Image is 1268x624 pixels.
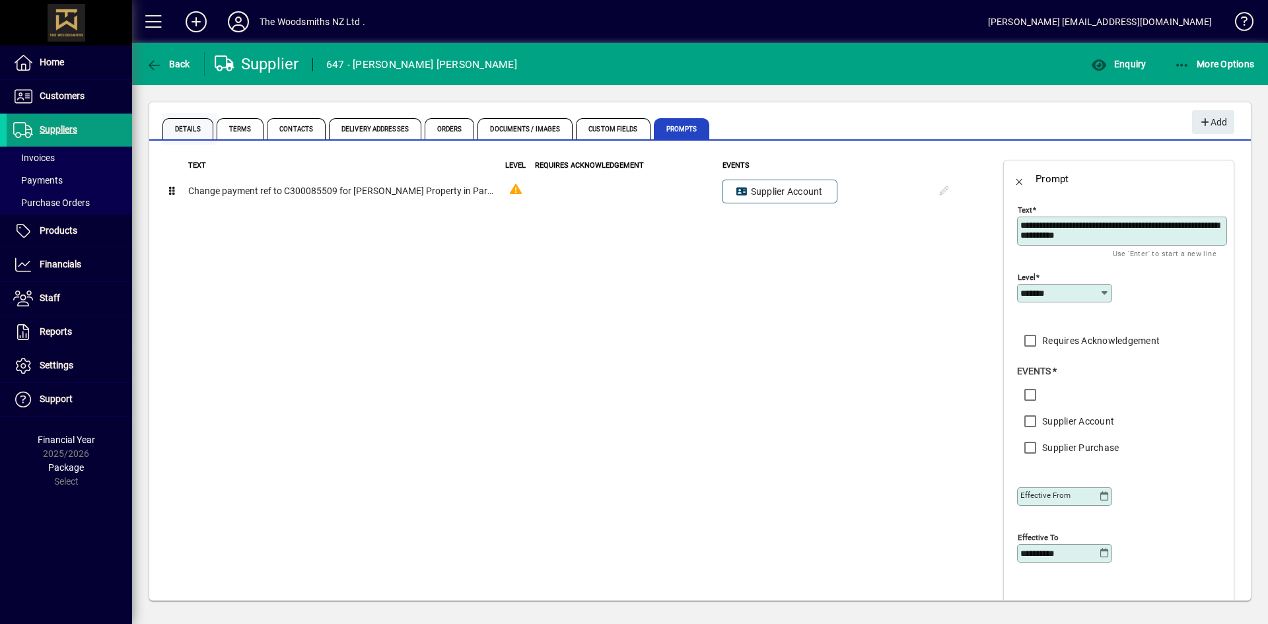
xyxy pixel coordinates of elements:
[48,462,84,473] span: Package
[40,57,64,67] span: Home
[477,118,573,139] span: Documents / Images
[7,147,132,169] a: Invoices
[326,54,517,75] div: 647 - [PERSON_NAME] [PERSON_NAME]
[40,124,77,135] span: Suppliers
[132,52,205,76] app-page-header-button: Back
[1088,52,1149,76] button: Enquiry
[40,90,85,101] span: Customers
[1018,205,1032,215] mat-label: Text
[1091,59,1146,69] span: Enquiry
[13,197,90,208] span: Purchase Orders
[1036,168,1069,190] div: Prompt
[1004,163,1036,195] button: Back
[1113,246,1216,261] mat-hint: Use 'Enter' to start a new line
[1018,533,1059,542] mat-label: Effective To
[7,316,132,349] a: Reports
[38,434,95,445] span: Financial Year
[1039,415,1114,428] label: Supplier Account
[1039,441,1119,454] label: Supplier Purchase
[1017,366,1057,376] span: Events *
[143,52,194,76] button: Back
[7,383,132,416] a: Support
[329,118,421,139] span: Delivery Addresses
[654,118,710,139] span: Prompts
[7,349,132,382] a: Settings
[215,53,299,75] div: Supplier
[497,160,534,172] th: Level
[188,172,497,211] td: Change payment ref to C300085509 for [PERSON_NAME] Property in Particulars
[40,326,72,337] span: Reports
[175,10,217,34] button: Add
[1192,110,1234,134] button: Add
[1039,334,1160,347] label: Requires Acknowledgement
[7,169,132,191] a: Payments
[1174,59,1255,69] span: More Options
[162,118,213,139] span: Details
[40,293,60,303] span: Staff
[40,259,81,269] span: Financials
[7,191,132,214] a: Purchase Orders
[40,394,73,404] span: Support
[534,160,722,172] th: Requires Acknowledgement
[146,59,190,69] span: Back
[267,118,326,139] span: Contacts
[576,118,650,139] span: Custom Fields
[188,160,497,172] th: Text
[217,118,264,139] span: Terms
[722,160,927,172] th: Events
[1199,112,1227,133] span: Add
[425,118,475,139] span: Orders
[1171,52,1258,76] button: More Options
[40,225,77,236] span: Products
[7,215,132,248] a: Products
[1225,3,1251,46] a: Knowledge Base
[7,80,132,113] a: Customers
[217,10,260,34] button: Profile
[1018,273,1036,282] mat-label: Level
[988,11,1212,32] div: [PERSON_NAME] [EMAIL_ADDRESS][DOMAIN_NAME]
[7,46,132,79] a: Home
[13,175,63,186] span: Payments
[7,248,132,281] a: Financials
[13,153,55,163] span: Invoices
[40,360,73,370] span: Settings
[7,282,132,315] a: Staff
[1020,491,1071,500] mat-label: Effective From
[736,185,822,198] span: Supplier Account
[260,11,365,32] div: The Woodsmiths NZ Ltd .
